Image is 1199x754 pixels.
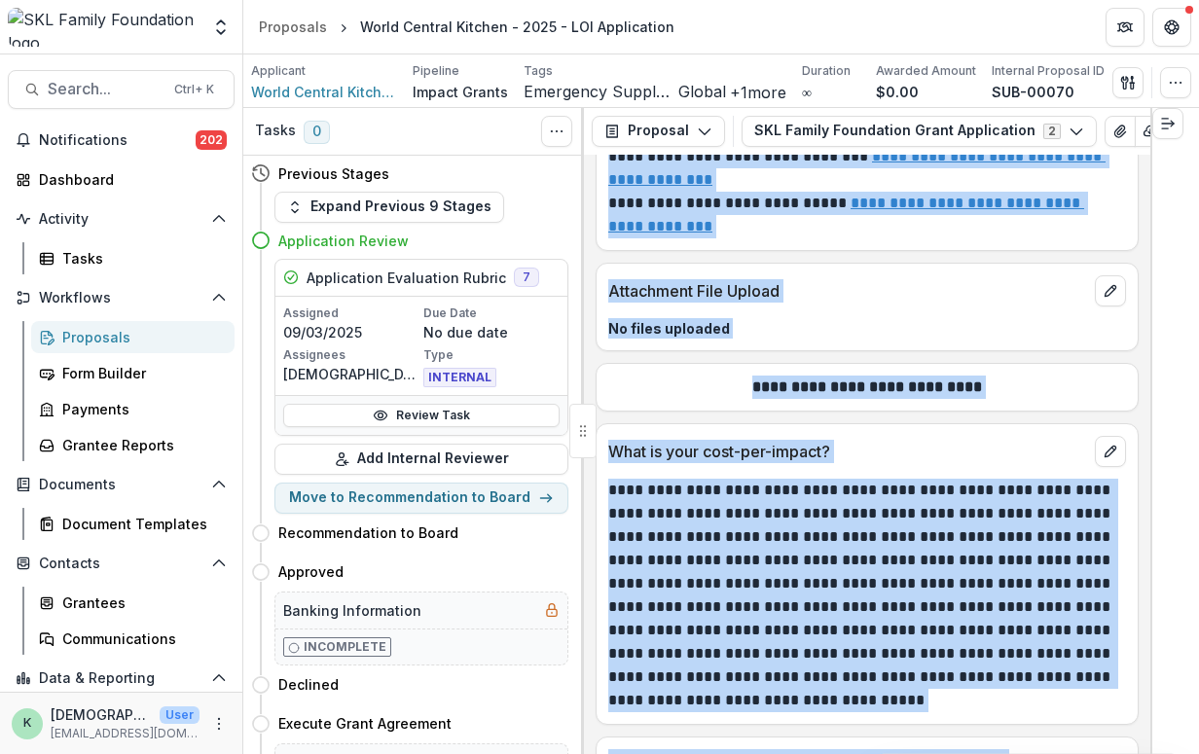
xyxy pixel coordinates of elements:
a: Tasks [31,242,235,274]
span: INTERNAL [423,368,496,387]
button: Add Internal Reviewer [274,444,568,475]
h4: Approved [278,561,344,582]
div: Communications [62,628,219,649]
div: Grantees [62,592,219,613]
span: 202 [196,130,227,150]
p: Internal Proposal ID [992,62,1105,80]
span: Search... [48,80,163,98]
h4: Application Review [278,231,409,251]
p: SUB-00070 [992,82,1074,102]
p: Due Date [423,305,560,322]
p: User [160,706,200,724]
span: 7 [514,268,539,287]
div: Proposals [62,327,219,347]
div: Form Builder [62,363,219,383]
button: Open Documents [8,469,235,500]
span: Global [678,83,726,101]
p: $0.00 [876,82,919,102]
button: edit [1095,275,1126,306]
p: [DEMOGRAPHIC_DATA] [283,364,419,384]
p: Type [423,346,560,364]
span: Workflows [39,290,203,306]
button: Search... [8,70,235,109]
p: No due date [423,322,560,342]
h4: Execute Grant Agreement [278,713,452,734]
span: Activity [39,211,203,228]
p: Tags [524,62,553,80]
button: Get Help [1152,8,1191,47]
button: SKL Family Foundation Grant Application2 [742,116,1097,147]
button: Partners [1106,8,1144,47]
p: [DEMOGRAPHIC_DATA] [51,704,152,725]
button: View Attached Files [1105,116,1136,147]
button: More [207,712,231,736]
p: Impact Grants [413,82,508,102]
a: World Central Kitchen [251,82,397,102]
p: Duration [802,62,851,80]
div: Ctrl + K [170,79,218,100]
button: Open Contacts [8,548,235,579]
button: Toggle View Cancelled Tasks [541,116,572,147]
button: Proposal [592,116,725,147]
button: Open Workflows [8,282,235,313]
div: Document Templates [62,514,219,534]
p: 09/03/2025 [283,322,419,342]
button: Notifications202 [8,125,235,156]
p: Awarded Amount [876,62,976,80]
p: Incomplete [304,638,386,656]
a: Payments [31,393,235,425]
button: Open Data & Reporting [8,663,235,694]
div: Proposals [259,17,327,37]
button: edit [1095,436,1126,467]
button: Expand Previous 9 Stages [274,192,504,223]
p: No files uploaded [608,318,1126,339]
h4: Declined [278,674,339,695]
a: Proposals [251,13,335,41]
p: Attachment File Upload [608,279,1087,303]
div: Dashboard [39,169,219,190]
div: Payments [62,399,219,419]
button: Open entity switcher [207,8,235,47]
button: Expand right [1152,108,1183,139]
h3: Tasks [255,123,296,139]
span: Data & Reporting [39,670,203,687]
h5: Application Evaluation Rubric [307,268,506,288]
img: SKL Family Foundation logo [8,8,200,47]
h4: Previous Stages [278,163,389,184]
p: Assignees [283,346,419,364]
p: Applicant [251,62,306,80]
span: 0 [304,121,330,144]
p: Assigned [283,305,419,322]
a: Form Builder [31,357,235,389]
div: Grantee Reports [62,435,219,455]
a: Review Task [283,404,560,427]
div: kristen [23,717,31,730]
span: Emergency Supply Distribution & Rapid Response Meals via CBO's [524,83,674,101]
nav: breadcrumb [251,13,682,41]
a: Grantee Reports [31,429,235,461]
div: World Central Kitchen - 2025 - LOI Application [360,17,674,37]
h5: Banking Information [283,600,421,621]
a: Grantees [31,587,235,619]
div: Tasks [62,248,219,269]
h4: Recommendation to Board [278,522,458,543]
a: Dashboard [8,163,235,196]
span: Notifications [39,132,196,149]
span: Documents [39,477,203,493]
p: [EMAIL_ADDRESS][DOMAIN_NAME] [51,725,200,742]
button: Move to Recommendation to Board [274,483,568,514]
span: Contacts [39,556,203,572]
a: Document Templates [31,508,235,540]
p: Pipeline [413,62,459,80]
p: ∞ [802,82,812,102]
button: Open Activity [8,203,235,234]
button: +1more [730,81,786,104]
p: What is your cost-per-impact? [608,440,1087,463]
a: Communications [31,623,235,655]
a: Proposals [31,321,235,353]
